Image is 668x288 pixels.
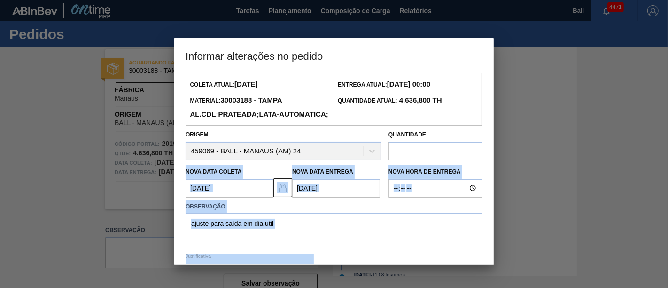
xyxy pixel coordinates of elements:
[388,165,482,179] label: Nova Hora de Entrega
[388,131,426,138] label: Quantidade
[387,80,430,88] strong: [DATE] 00:00
[338,97,442,104] span: Quantidade Atual:
[273,178,292,197] button: locked
[397,96,442,104] strong: 4.636,800 TH
[338,81,430,88] span: Entrega Atual:
[186,131,209,138] label: Origem
[292,168,353,175] label: Nova Data Entrega
[234,80,258,88] strong: [DATE]
[186,168,242,175] label: Nova Data Coleta
[190,97,328,118] span: Material:
[186,254,482,280] div: Aquisição ABI (Preços, contratos, etc.)
[277,182,288,193] img: locked
[292,179,380,198] input: dd/mm/yyyy
[190,81,257,88] span: Coleta Atual:
[186,200,482,214] label: Observação
[174,38,494,73] h3: Informar alterações no pedido
[186,179,273,198] input: dd/mm/yyyy
[186,213,482,244] textarea: ajuste para saída em dia util
[190,96,328,118] strong: 30003188 - TAMPA AL.CDL;PRATEADA;LATA-AUTOMATICA;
